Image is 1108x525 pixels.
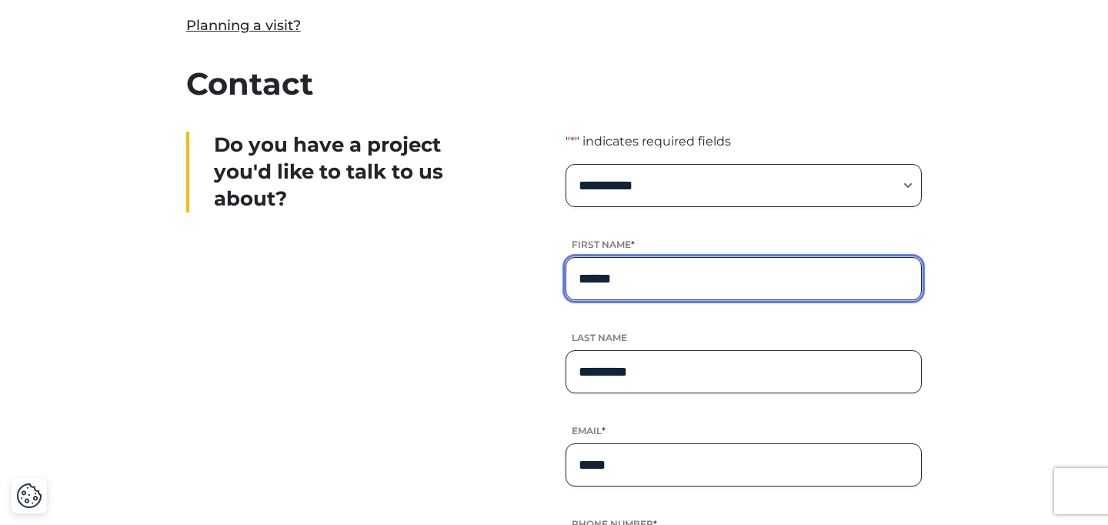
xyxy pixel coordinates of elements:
[16,483,42,509] button: Cookie Settings
[186,15,301,36] a: Planning a visit?
[566,331,922,344] label: Last name
[186,61,923,107] h2: Contact
[566,132,922,152] p: " " indicates required fields
[186,132,467,212] div: Do you have a project you'd like to talk to us about?
[566,424,922,437] label: Email
[566,238,922,251] label: First name
[16,483,42,509] img: Revisit consent button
